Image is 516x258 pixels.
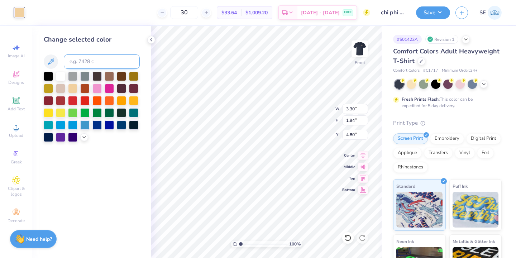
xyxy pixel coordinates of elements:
[11,159,22,165] span: Greek
[423,68,438,74] span: # C1717
[289,241,301,247] span: 100 %
[245,9,268,16] span: $1,009.20
[353,42,367,56] img: Front
[393,162,428,173] div: Rhinestones
[488,6,502,20] img: Sadie Eilberg
[342,164,355,169] span: Middle
[430,133,464,144] div: Embroidery
[393,68,420,74] span: Comfort Colors
[477,148,494,158] div: Foil
[455,148,475,158] div: Vinyl
[402,96,490,109] div: This color can be expedited for 5 day delivery.
[8,106,25,112] span: Add Text
[344,10,352,15] span: FREE
[376,5,411,20] input: Untitled Design
[396,182,415,190] span: Standard
[9,133,23,138] span: Upload
[301,9,340,16] span: [DATE] - [DATE]
[479,6,502,20] a: SE
[8,218,25,224] span: Decorate
[44,35,140,44] div: Change selected color
[396,192,443,228] img: Standard
[221,9,237,16] span: $33.64
[479,9,486,17] span: SE
[393,148,422,158] div: Applique
[393,133,428,144] div: Screen Print
[26,236,52,243] strong: Need help?
[8,80,24,85] span: Designs
[342,187,355,192] span: Bottom
[64,54,140,69] input: e.g. 7428 c
[342,176,355,181] span: Top
[355,59,365,66] div: Front
[342,153,355,158] span: Center
[453,192,499,228] img: Puff Ink
[453,182,468,190] span: Puff Ink
[170,6,198,19] input: – –
[396,238,414,245] span: Neon Ink
[442,68,478,74] span: Minimum Order: 24 +
[425,35,458,44] div: Revision 1
[402,96,440,102] strong: Fresh Prints Flash:
[466,133,501,144] div: Digital Print
[453,238,495,245] span: Metallic & Glitter Ink
[8,53,25,59] span: Image AI
[416,6,450,19] button: Save
[393,119,502,127] div: Print Type
[4,186,29,197] span: Clipart & logos
[393,47,500,65] span: Comfort Colors Adult Heavyweight T-Shirt
[393,35,422,44] div: # 501422A
[424,148,453,158] div: Transfers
